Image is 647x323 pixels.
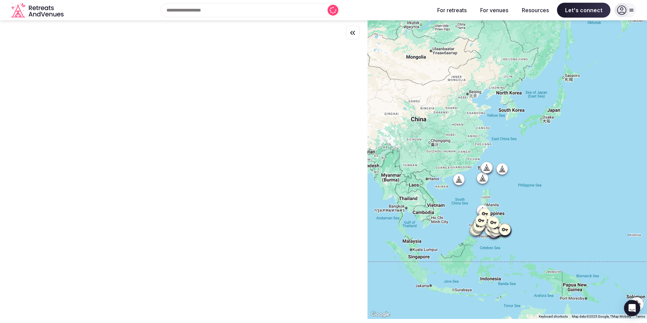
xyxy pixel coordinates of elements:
[11,3,65,18] a: Visit the homepage
[557,3,610,18] span: Let's connect
[630,297,644,311] button: Map camera controls
[624,300,640,316] div: Open Intercom Messenger
[369,310,392,319] a: Open this area in Google Maps (opens a new window)
[475,3,514,18] button: For venues
[369,310,392,319] img: Google
[432,3,472,18] button: For retreats
[539,314,568,319] button: Keyboard shortcuts
[635,315,645,318] a: Terms (opens in new tab)
[11,3,65,18] svg: Retreats and Venues company logo
[516,3,554,18] button: Resources
[572,315,631,318] span: Map data ©2025 Google, TMap Mobility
